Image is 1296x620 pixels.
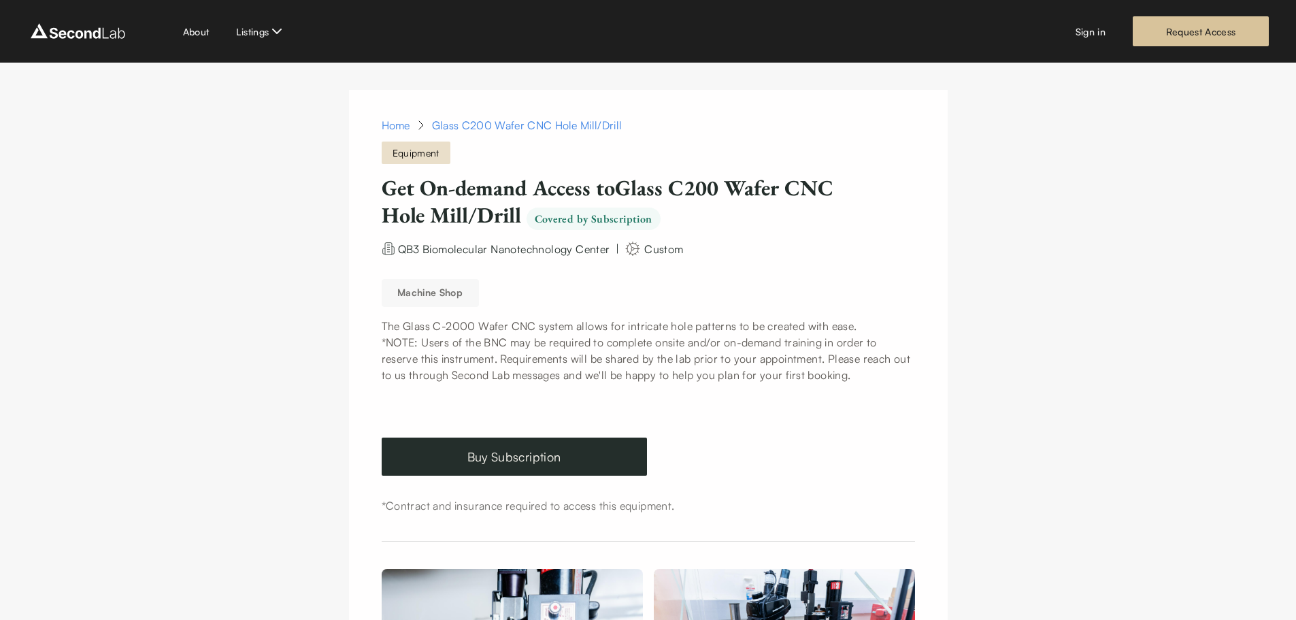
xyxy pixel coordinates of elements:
[382,334,915,383] p: *NOTE: Users of the BNC may be required to complete onsite and/or on-demand training in order to ...
[236,23,285,39] button: Listings
[398,242,610,256] span: QB3 Biomolecular Nanotechnology Center
[183,25,210,39] a: About
[382,497,915,514] div: *Contract and insurance required to access this equipment.
[382,117,410,133] a: Home
[644,242,683,255] span: Custom
[398,241,610,255] a: QB3 Biomolecular Nanotechnology Center
[27,20,129,42] img: logo
[527,208,661,230] span: Covered by Subscription
[382,142,450,164] span: Equipment
[382,318,915,334] p: The Glass C-2000 Wafer CNC system allows for intricate hole patterns to be created with ease.
[1133,16,1269,46] a: Request Access
[1076,25,1106,39] a: Sign in
[382,174,845,229] h1: Get On-demand Access to Glass C200 Wafer CNC Hole Mill/Drill
[625,240,641,257] img: manufacturer
[616,240,619,257] div: |
[432,117,622,133] div: Glass C200 Wafer CNC Hole Mill/Drill
[382,438,647,476] a: Buy Subscription
[382,279,479,307] button: Machine Shop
